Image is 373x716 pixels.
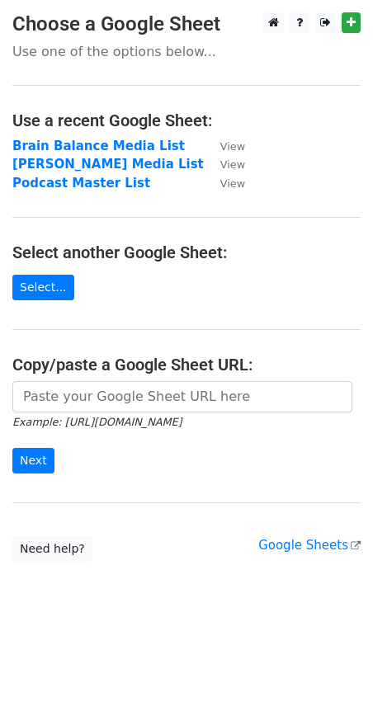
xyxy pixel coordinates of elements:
small: View [220,158,245,171]
small: View [220,177,245,190]
p: Use one of the options below... [12,43,361,60]
a: Google Sheets [258,538,361,553]
h4: Select another Google Sheet: [12,243,361,262]
a: View [204,176,245,191]
a: Select... [12,275,74,300]
a: [PERSON_NAME] Media List [12,157,204,172]
a: Brain Balance Media List [12,139,185,153]
small: View [220,140,245,153]
input: Paste your Google Sheet URL here [12,381,352,412]
a: View [204,139,245,153]
h4: Copy/paste a Google Sheet URL: [12,355,361,374]
a: View [204,157,245,172]
input: Next [12,448,54,473]
small: Example: [URL][DOMAIN_NAME] [12,416,182,428]
a: Podcast Master List [12,176,150,191]
a: Need help? [12,536,92,562]
h4: Use a recent Google Sheet: [12,111,361,130]
h3: Choose a Google Sheet [12,12,361,36]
